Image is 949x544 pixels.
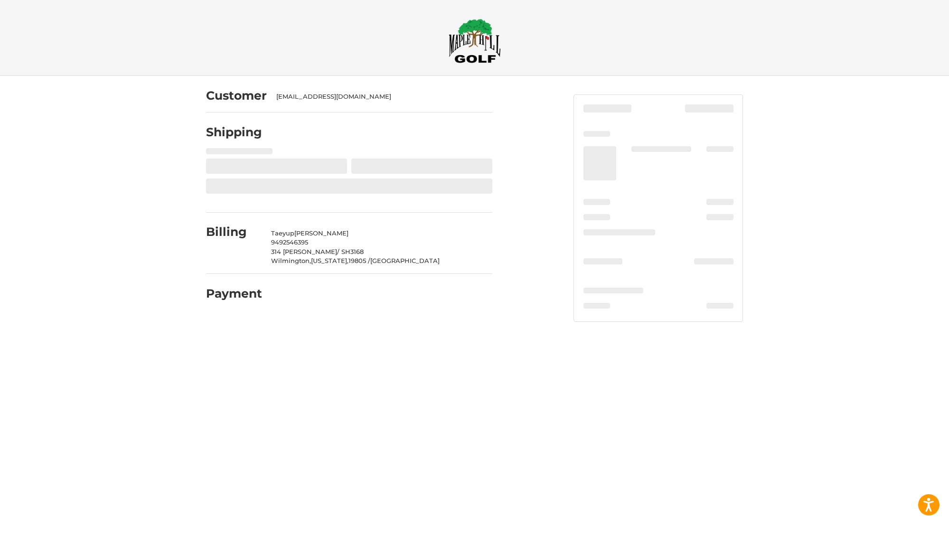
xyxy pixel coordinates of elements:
[449,19,501,63] img: Maple Hill Golf
[271,257,311,264] span: Wilmington,
[206,225,262,239] h2: Billing
[311,257,348,264] span: [US_STATE],
[206,286,262,301] h2: Payment
[271,238,308,246] span: 9492546395
[337,248,364,255] span: / SH3168
[206,125,262,140] h2: Shipping
[370,257,440,264] span: [GEOGRAPHIC_DATA]
[271,229,294,237] span: Taeyup
[206,88,267,103] h2: Customer
[871,518,949,544] iframe: Google 고객 리뷰
[271,248,337,255] span: 314 [PERSON_NAME]
[294,229,348,237] span: [PERSON_NAME]
[276,92,483,102] div: [EMAIL_ADDRESS][DOMAIN_NAME]
[348,257,370,264] span: 19805 /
